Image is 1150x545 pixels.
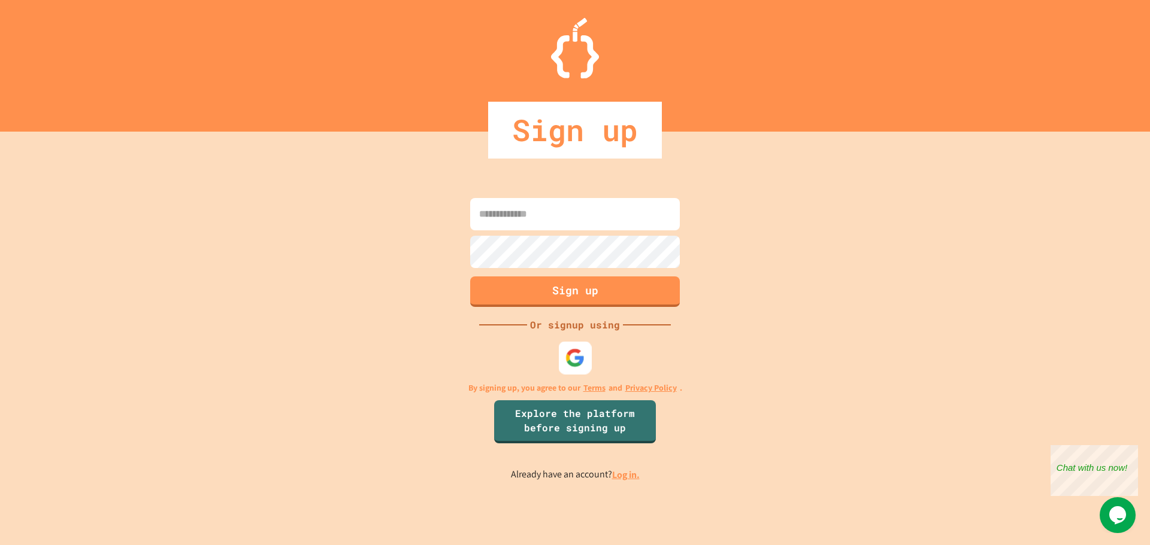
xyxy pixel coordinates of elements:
p: By signing up, you agree to our and . [468,382,682,394]
button: Sign up [470,276,680,307]
p: Already have an account? [511,467,640,482]
a: Privacy Policy [625,382,677,394]
div: Sign up [488,102,662,159]
iframe: chat widget [1100,497,1138,533]
img: Logo.svg [551,18,599,78]
a: Terms [583,382,606,394]
div: Or signup using [527,318,623,332]
a: Explore the platform before signing up [494,400,656,443]
iframe: chat widget [1051,445,1138,496]
img: google-icon.svg [565,348,585,367]
a: Log in. [612,468,640,481]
